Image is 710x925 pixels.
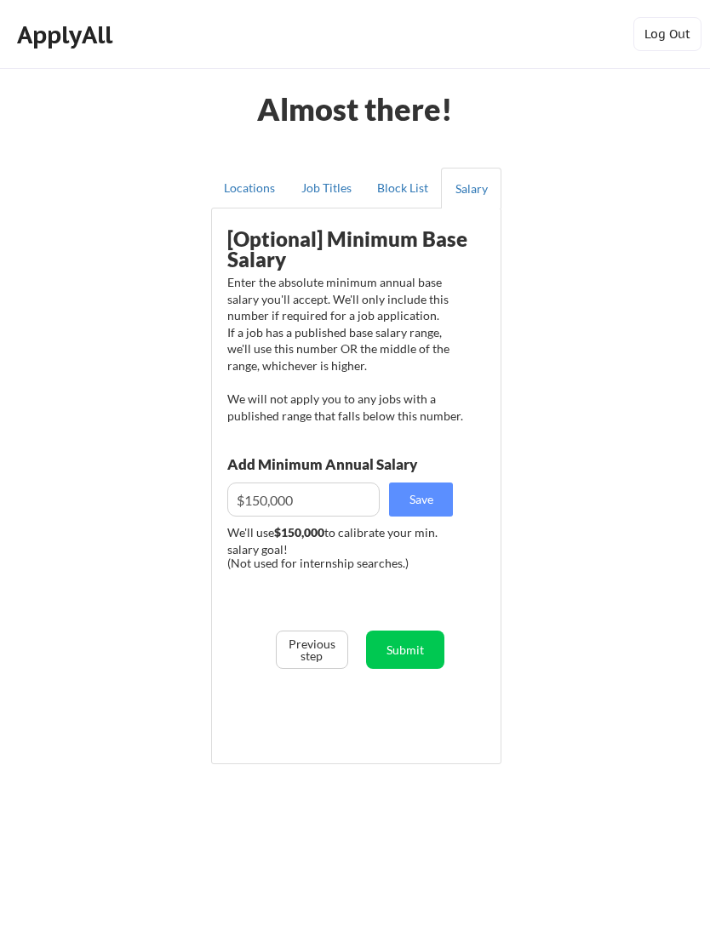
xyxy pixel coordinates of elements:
[366,631,444,669] button: Submit
[211,168,288,208] button: Locations
[274,525,324,540] strong: $150,000
[288,168,364,208] button: Job Titles
[227,274,464,424] div: Enter the absolute minimum annual base salary you'll accept. We'll only include this number if re...
[227,457,450,471] div: Add Minimum Annual Salary
[236,94,473,124] div: Almost there!
[227,524,464,557] div: We'll use to calibrate your min. salary goal!
[633,17,701,51] button: Log Out
[276,631,348,669] button: Previous step
[441,168,501,208] button: Salary
[364,168,441,208] button: Block List
[227,229,515,270] div: [Optional] Minimum Base Salary
[227,482,380,517] input: E.g. $100,000
[389,482,453,517] button: Save
[17,20,117,49] div: ApplyAll
[227,555,458,572] div: (Not used for internship searches.)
